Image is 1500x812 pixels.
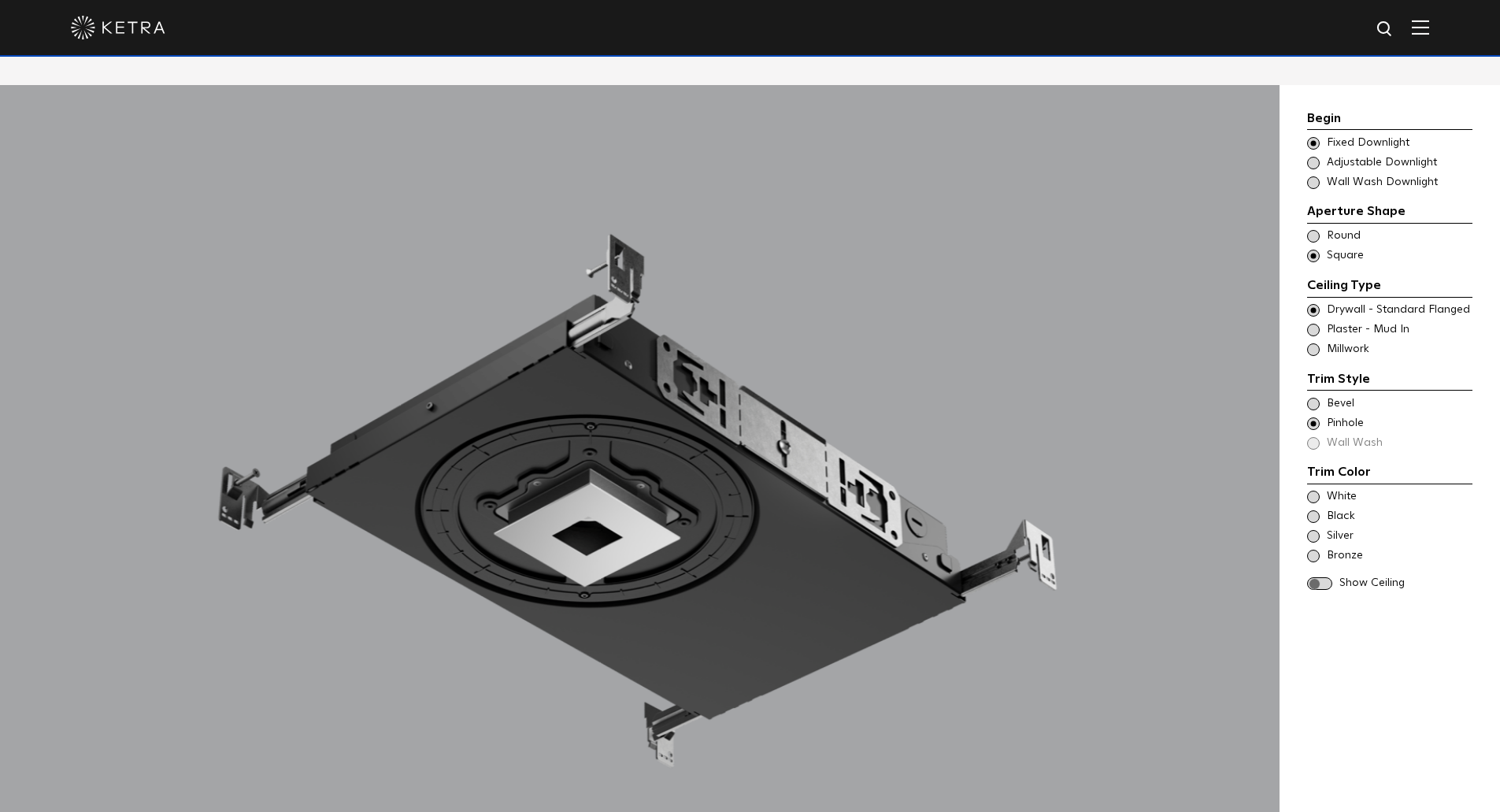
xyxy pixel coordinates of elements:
div: Trim Color [1307,462,1472,484]
span: Plaster - Mud In [1327,322,1471,338]
span: Millwork [1327,342,1471,358]
span: Show Ceiling [1339,576,1472,591]
img: Hamburger%20Nav.svg [1412,20,1429,35]
span: Square [1327,248,1471,264]
span: White [1327,489,1471,505]
span: Black [1327,509,1471,525]
span: Wall Wash Downlight [1327,175,1471,191]
span: Pinhole [1327,416,1471,432]
span: Adjustable Downlight [1327,155,1471,171]
span: Silver [1327,528,1471,544]
span: Bevel [1327,396,1471,412]
span: Fixed Downlight [1327,135,1471,151]
img: search icon [1376,20,1395,39]
span: Bronze [1327,548,1471,564]
div: Begin [1307,109,1472,131]
div: Ceiling Type [1307,276,1472,298]
img: ketra-logo-2019-white [71,16,165,39]
span: Round [1327,228,1471,244]
span: Drywall - Standard Flanged [1327,302,1471,318]
div: Trim Style [1307,369,1472,391]
div: Aperture Shape [1307,202,1472,224]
